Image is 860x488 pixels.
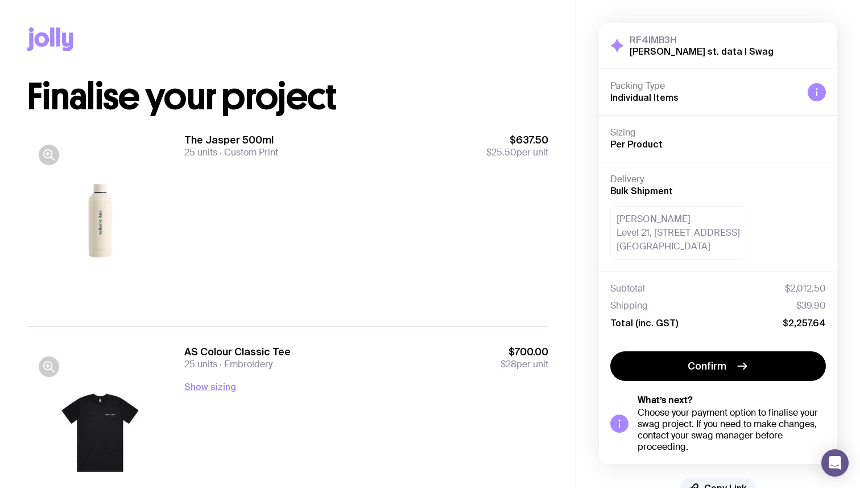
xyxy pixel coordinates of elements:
span: Individual Items [610,92,679,102]
h4: Packing Type [610,80,799,92]
span: Bulk Shipment [610,186,673,196]
h1: Finalise your project [27,79,548,115]
span: Subtotal [610,283,645,294]
div: [PERSON_NAME] Level 21, [STREET_ADDRESS] [GEOGRAPHIC_DATA] [610,206,746,260]
h3: AS Colour Classic Tee [184,345,291,359]
span: Shipping [610,300,648,311]
span: Per Product [610,139,663,149]
span: per unit [501,359,548,370]
span: $25.50 [486,146,516,158]
span: $2,257.64 [783,317,826,329]
span: $2,012.50 [785,283,826,294]
button: Confirm [610,351,826,381]
h3: RF4IMB3H [630,34,774,46]
span: Embroidery [217,358,272,370]
h3: The Jasper 500ml [184,133,278,147]
h5: What’s next? [638,395,826,406]
h4: Delivery [610,174,826,185]
h2: [PERSON_NAME] st. data | Swag [630,46,774,57]
span: $700.00 [501,345,548,359]
span: Total (inc. GST) [610,317,678,329]
span: Custom Print [217,146,278,158]
div: Open Intercom Messenger [821,449,849,477]
button: Show sizing [184,380,236,393]
span: $637.50 [486,133,548,147]
span: Confirm [688,359,726,373]
div: Choose your payment option to finalise your swag project. If you need to make changes, contact yo... [638,407,826,453]
h4: Sizing [610,127,826,138]
span: per unit [486,147,548,158]
span: $28 [501,358,516,370]
span: 25 units [184,146,217,158]
span: $39.90 [796,300,826,311]
span: 25 units [184,358,217,370]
